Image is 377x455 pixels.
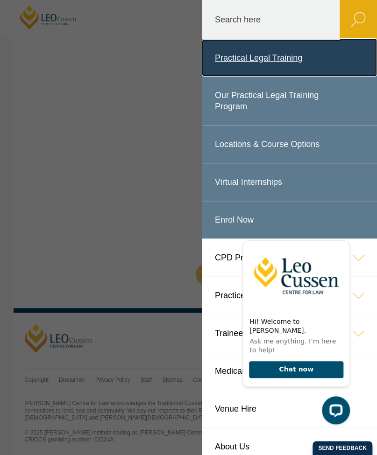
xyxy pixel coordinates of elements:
a: CPD Programs [202,239,377,276]
a: Venue Hire [202,390,377,427]
a: Traineeship Workshops [202,315,377,352]
a: Locations & Course Options [202,126,377,163]
iframe: LiveChat chat widget [235,232,354,432]
a: Virtual Internships [202,163,377,201]
a: Practice Management Course [202,277,377,314]
a: Enrol Now [202,201,377,238]
a: Our Practical Legal Training Program [202,77,377,125]
a: Medicare Billing Course [202,352,377,390]
a: Practical Legal Training [202,39,377,77]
